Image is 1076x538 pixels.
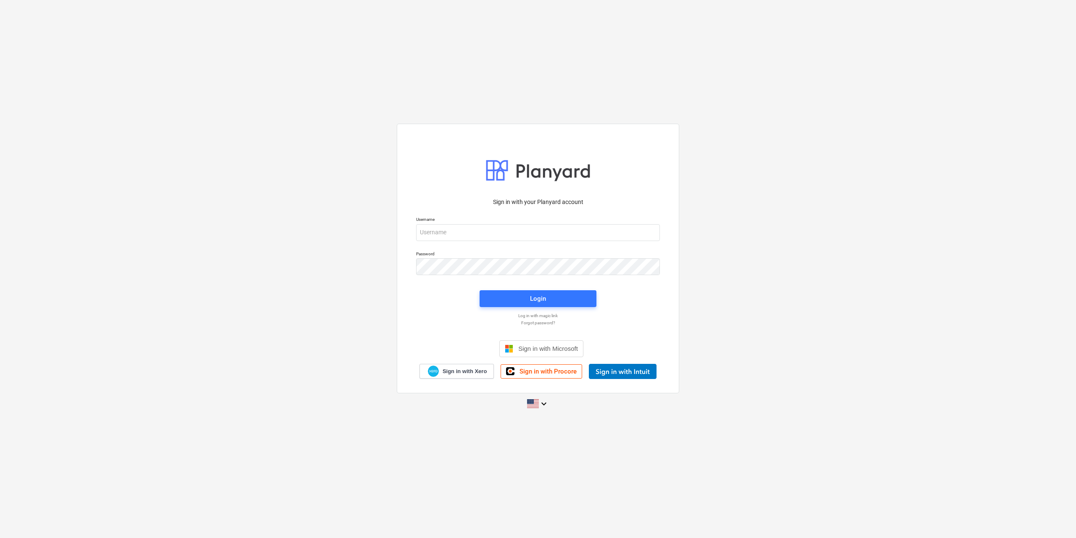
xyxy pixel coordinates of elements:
button: Login [480,290,596,307]
img: Microsoft logo [505,345,513,353]
p: Sign in with your Planyard account [416,198,660,207]
span: Sign in with Xero [443,368,487,375]
span: Sign in with Microsoft [518,345,578,352]
a: Log in with magic link [412,313,664,318]
i: keyboard_arrow_down [539,399,549,409]
a: Sign in with Xero [419,364,494,379]
div: Login [530,293,546,304]
p: Username [416,217,660,224]
a: Forgot password? [412,320,664,326]
input: Username [416,224,660,241]
a: Sign in with Procore [501,364,582,379]
img: Xero logo [428,366,439,377]
span: Sign in with Procore [520,368,577,375]
p: Password [416,251,660,258]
